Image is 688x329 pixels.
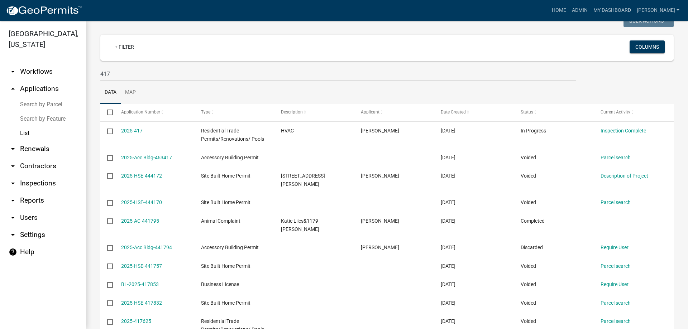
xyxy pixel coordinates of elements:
[594,104,674,121] datatable-header-cell: Current Activity
[201,173,250,179] span: Site Built Home Permit
[201,218,240,224] span: Animal Complaint
[121,155,172,160] a: 2025-Acc Bldg-463417
[601,199,631,205] a: Parcel search
[9,179,17,188] i: arrow_drop_down
[100,104,114,121] datatable-header-cell: Select
[441,173,455,179] span: 07/01/2025
[521,263,536,269] span: Voided
[274,104,354,121] datatable-header-cell: Description
[591,4,634,17] a: My Dashboard
[121,281,159,287] a: BL-2025-417853
[201,199,250,205] span: Site Built Home Permit
[9,67,17,76] i: arrow_drop_down
[201,110,210,115] span: Type
[361,110,379,115] span: Applicant
[121,218,159,224] a: 2025-AC-441795
[441,218,455,224] span: 06/26/2025
[121,245,172,250] a: 2025-Acc Bldg-441794
[114,104,194,121] datatable-header-cell: Application Number
[441,263,455,269] span: 06/26/2025
[9,231,17,239] i: arrow_drop_down
[441,199,455,205] span: 07/01/2025
[9,248,17,256] i: help
[521,128,546,134] span: In Progress
[521,173,536,179] span: Voided
[441,281,455,287] span: 05/08/2025
[9,84,17,93] i: arrow_drop_up
[354,104,434,121] datatable-header-cell: Applicant
[9,145,17,153] i: arrow_drop_down
[521,318,536,324] span: Voided
[601,173,648,179] a: Description of Project
[201,300,250,306] span: Site Built Home Permit
[521,281,536,287] span: Voided
[569,4,591,17] a: Admin
[361,173,399,179] span: Stephanie Grinstead
[441,245,455,250] span: 06/26/2025
[201,245,259,250] span: Accessory Building Permit
[9,162,17,170] i: arrow_drop_down
[201,155,259,160] span: Accessory Building Permit
[521,218,545,224] span: Completed
[549,4,569,17] a: Home
[521,245,543,250] span: Discarded
[601,300,631,306] a: Parcel search
[281,218,319,232] span: Katie Liles&1179 HAMLIN RD
[121,81,140,104] a: Map
[514,104,594,121] datatable-header-cell: Status
[630,40,665,53] button: Columns
[281,110,303,115] span: Description
[9,213,17,222] i: arrow_drop_down
[601,128,646,134] a: Inspection Complete
[441,110,466,115] span: Date Created
[201,281,239,287] span: Business License
[521,110,533,115] span: Status
[441,155,455,160] span: 08/13/2025
[361,128,399,134] span: jami lee davis
[441,318,455,324] span: 05/07/2025
[601,110,630,115] span: Current Activity
[281,128,294,134] span: HVAC
[521,155,536,160] span: Voided
[601,318,631,324] a: Parcel search
[521,300,536,306] span: Voided
[100,81,121,104] a: Data
[100,67,576,81] input: Search for applications
[623,14,674,27] button: Bulk Actions
[601,245,629,250] a: Require User
[9,196,17,205] i: arrow_drop_down
[121,199,162,205] a: 2025-HSE-444170
[201,128,264,142] span: Residential Trade Permits/Renovations/ Pools
[109,40,140,53] a: + Filter
[601,281,629,287] a: Require User
[601,155,631,160] a: Parcel search
[634,4,682,17] a: [PERSON_NAME]
[441,128,455,134] span: 09/24/2025
[361,245,399,250] span: Tammie
[121,318,151,324] a: 2025-417625
[121,128,143,134] a: 2025-417
[201,263,250,269] span: Site Built Home Permit
[121,300,162,306] a: 2025-HSE-417832
[441,300,455,306] span: 05/08/2025
[361,218,399,224] span: Tammie
[194,104,274,121] datatable-header-cell: Type
[434,104,514,121] datatable-header-cell: Date Created
[281,173,325,187] span: 485 POPE RD
[121,173,162,179] a: 2025-HSE-444172
[121,263,162,269] a: 2025-HSE-441757
[121,110,160,115] span: Application Number
[521,199,536,205] span: Voided
[601,263,631,269] a: Parcel search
